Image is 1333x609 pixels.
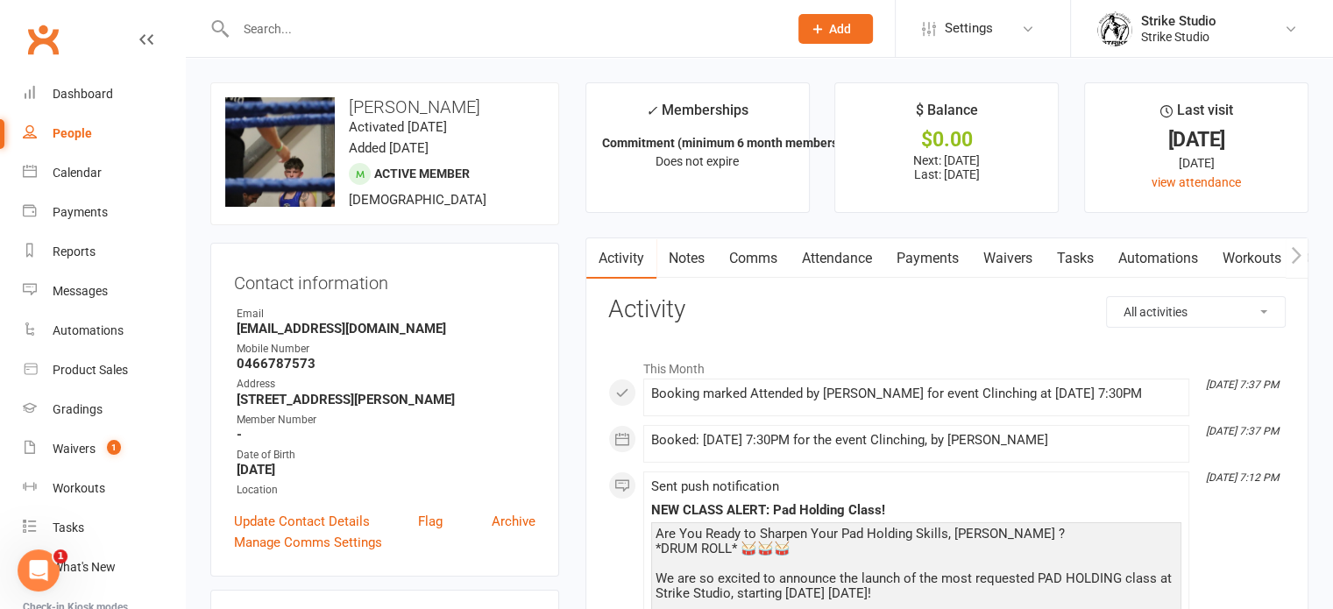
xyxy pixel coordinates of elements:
[1045,238,1106,279] a: Tasks
[237,341,535,358] div: Mobile Number
[651,503,1181,518] div: NEW CLASS ALERT: Pad Holding Class!
[651,478,779,494] span: Sent push notification
[53,481,105,495] div: Workouts
[53,442,96,456] div: Waivers
[23,232,185,272] a: Reports
[717,238,790,279] a: Comms
[234,511,370,532] a: Update Contact Details
[851,153,1042,181] p: Next: [DATE] Last: [DATE]
[829,22,851,36] span: Add
[107,440,121,455] span: 1
[1101,131,1292,149] div: [DATE]
[1206,379,1279,391] i: [DATE] 7:37 PM
[1152,175,1241,189] a: view attendance
[53,402,103,416] div: Gradings
[1141,13,1216,29] div: Strike Studio
[608,296,1286,323] h3: Activity
[349,140,429,156] time: Added [DATE]
[23,469,185,508] a: Workouts
[23,114,185,153] a: People
[23,429,185,469] a: Waivers 1
[1160,99,1233,131] div: Last visit
[23,548,185,587] a: What's New
[23,193,185,232] a: Payments
[23,508,185,548] a: Tasks
[492,511,535,532] a: Archive
[418,511,443,532] a: Flag
[23,311,185,351] a: Automations
[237,447,535,464] div: Date of Birth
[798,14,873,44] button: Add
[646,99,748,131] div: Memberships
[23,74,185,114] a: Dashboard
[23,390,185,429] a: Gradings
[651,433,1181,448] div: Booked: [DATE] 7:30PM for the event Clinching, by [PERSON_NAME]
[608,351,1286,379] li: This Month
[23,153,185,193] a: Calendar
[225,97,335,207] img: image1736506567.png
[916,99,978,131] div: $ Balance
[851,131,1042,149] div: $0.00
[237,462,535,478] strong: [DATE]
[1206,425,1279,437] i: [DATE] 7:37 PM
[53,166,102,180] div: Calendar
[790,238,884,279] a: Attendance
[646,103,657,119] i: ✓
[651,386,1181,401] div: Booking marked Attended by [PERSON_NAME] for event Clinching at [DATE] 7:30PM
[53,244,96,258] div: Reports
[21,18,65,61] a: Clubworx
[237,482,535,499] div: Location
[656,238,717,279] a: Notes
[237,392,535,407] strong: [STREET_ADDRESS][PERSON_NAME]
[237,412,535,428] div: Member Number
[349,119,447,135] time: Activated [DATE]
[53,126,92,140] div: People
[23,351,185,390] a: Product Sales
[53,363,128,377] div: Product Sales
[884,238,971,279] a: Payments
[237,306,535,322] div: Email
[1206,471,1279,484] i: [DATE] 7:12 PM
[53,205,108,219] div: Payments
[234,532,382,553] a: Manage Comms Settings
[602,136,888,150] strong: Commitment (minimum 6 month membership) Ad...
[1097,11,1132,46] img: thumb_image1723780799.png
[53,520,84,535] div: Tasks
[1101,153,1292,173] div: [DATE]
[1141,29,1216,45] div: Strike Studio
[53,323,124,337] div: Automations
[1210,238,1294,279] a: Workouts
[53,284,108,298] div: Messages
[18,549,60,591] iframe: Intercom live chat
[237,376,535,393] div: Address
[1106,238,1210,279] a: Automations
[234,266,535,293] h3: Contact information
[237,427,535,443] strong: -
[374,166,470,181] span: Active member
[53,87,113,101] div: Dashboard
[23,272,185,311] a: Messages
[53,549,67,563] span: 1
[237,321,535,336] strong: [EMAIL_ADDRESS][DOMAIN_NAME]
[225,97,544,117] h3: [PERSON_NAME]
[945,9,993,48] span: Settings
[237,356,535,372] strong: 0466787573
[349,192,486,208] span: [DEMOGRAPHIC_DATA]
[971,238,1045,279] a: Waivers
[230,17,776,41] input: Search...
[586,238,656,279] a: Activity
[53,560,116,574] div: What's New
[656,154,739,168] span: Does not expire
